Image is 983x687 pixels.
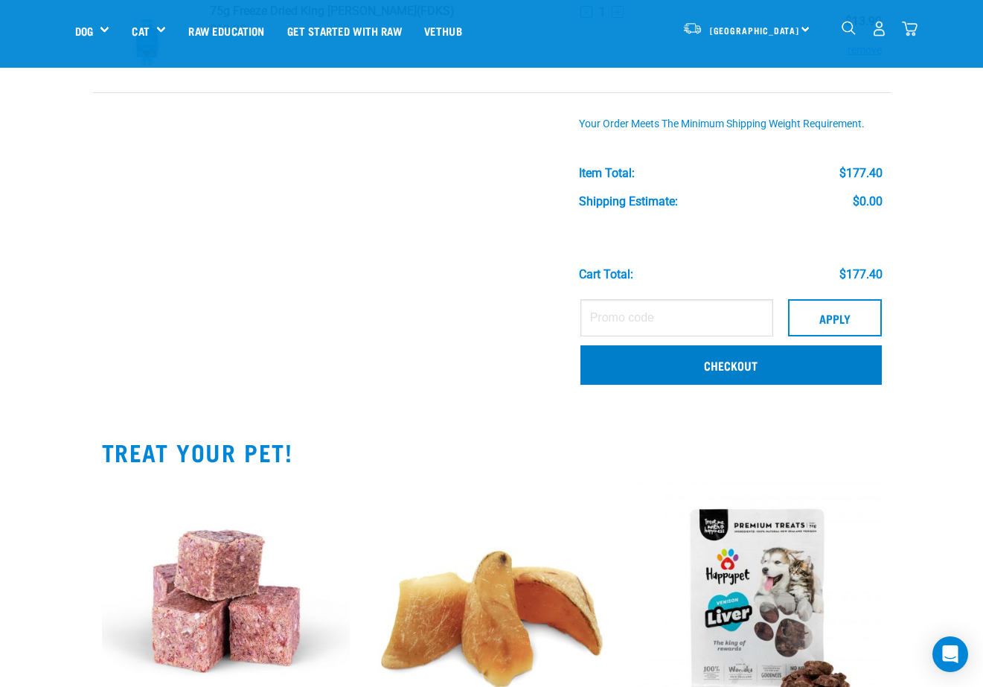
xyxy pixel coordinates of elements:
[132,22,149,39] a: Cat
[710,28,800,33] span: [GEOGRAPHIC_DATA]
[579,268,633,281] div: Cart total:
[276,1,413,60] a: Get started with Raw
[579,118,883,130] div: Your order meets the minimum shipping weight requirement.
[580,345,882,384] a: Checkout
[579,167,635,180] div: Item Total:
[842,21,856,35] img: home-icon-1@2x.png
[788,299,882,336] button: Apply
[871,21,887,36] img: user.png
[413,1,473,60] a: Vethub
[579,195,678,208] div: Shipping Estimate:
[580,299,773,336] input: Promo code
[902,21,918,36] img: home-icon@2x.png
[102,438,882,465] h2: TREAT YOUR PET!
[682,22,702,35] img: van-moving.png
[839,167,883,180] div: $177.40
[932,636,968,672] div: Open Intercom Messenger
[839,268,883,281] div: $177.40
[853,195,883,208] div: $0.00
[177,1,275,60] a: Raw Education
[75,22,93,39] a: Dog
